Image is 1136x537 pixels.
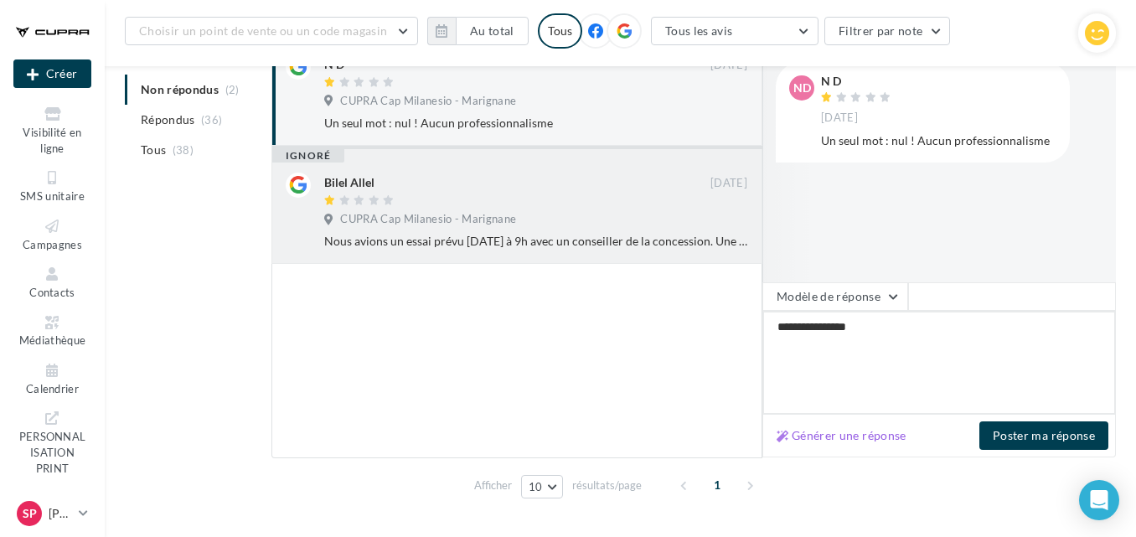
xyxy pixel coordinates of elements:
button: Générer une réponse [770,426,913,446]
button: Au total [427,17,529,45]
div: Open Intercom Messenger [1079,480,1119,520]
button: Au total [456,17,529,45]
button: Filtrer par note [824,17,951,45]
button: 10 [521,475,564,498]
span: CUPRA Cap Milanesio - Marignane [340,94,516,109]
span: [DATE] [710,176,747,191]
a: SMS unitaire [13,165,91,206]
button: Choisir un point de vente ou un code magasin [125,17,418,45]
a: Calendrier [13,358,91,399]
span: Contacts [29,286,75,299]
span: Médiathèque [19,334,86,348]
span: CUPRA Cap Milanesio - Marignane [340,212,516,227]
div: Un seul mot : nul ! Aucun professionnalisme [324,115,747,132]
div: ignoré [272,149,344,163]
button: Créer [13,59,91,88]
a: Sp [PERSON_NAME] [13,498,91,529]
div: Bilel Allel [324,174,374,191]
div: Nous avions un essai prévu [DATE] à 9h avec un conseiller de la concession. Une fois sur place, p... [324,233,747,250]
span: 10 [529,480,543,493]
a: Médiathèque [13,310,91,351]
span: (36) [201,113,222,127]
span: Répondus [141,111,195,128]
span: Choisir un point de vente ou un code magasin [139,23,387,38]
a: Visibilité en ligne [13,101,91,158]
span: PERSONNALISATION PRINT [19,426,86,474]
button: Modèle de réponse [762,282,908,311]
span: Campagnes [23,238,82,251]
span: Sp [23,505,37,522]
span: [DATE] [821,111,858,126]
div: N D [821,75,895,87]
span: 1 [704,472,731,498]
a: PERSONNALISATION PRINT [13,405,91,478]
span: (38) [173,143,194,157]
button: Tous les avis [651,17,818,45]
span: Calendrier [26,382,79,395]
button: Poster ma réponse [979,421,1108,450]
span: Afficher [474,478,512,493]
span: Tous [141,142,166,158]
span: SMS unitaire [20,189,85,203]
div: Nouvelle campagne [13,59,91,88]
span: Visibilité en ligne [23,126,81,155]
span: Tous les avis [665,23,733,38]
div: Tous [538,13,582,49]
a: Contacts [13,261,91,302]
span: ND [793,80,811,96]
div: Un seul mot : nul ! Aucun professionnalisme [821,132,1056,149]
a: Campagnes [13,214,91,255]
p: [PERSON_NAME] [49,505,72,522]
span: résultats/page [572,478,642,493]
